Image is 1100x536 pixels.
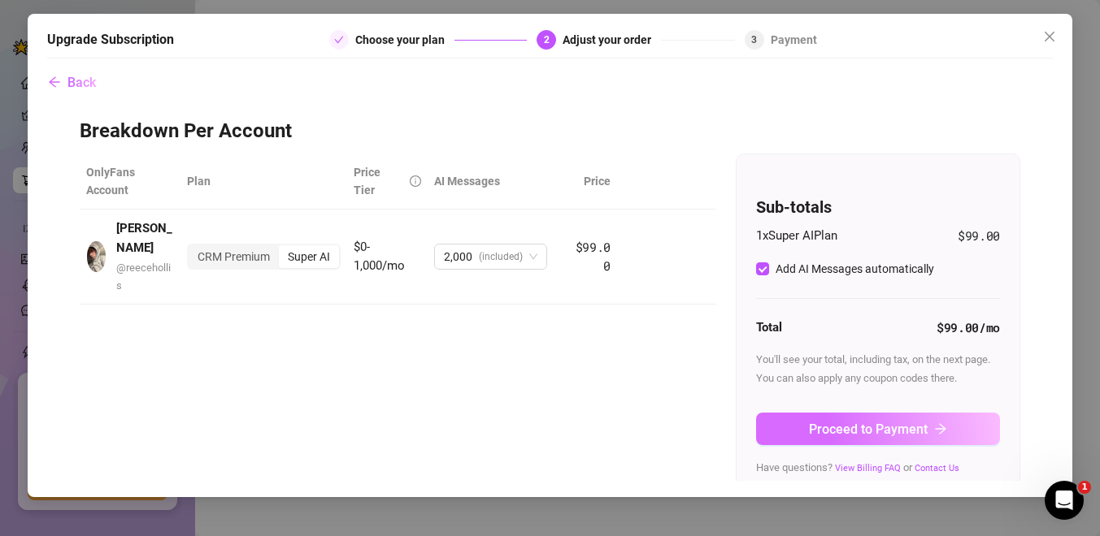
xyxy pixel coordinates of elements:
h5: Upgrade Subscription [47,30,174,50]
img: avatar.jpg [87,241,106,272]
span: 2 [544,34,550,45]
span: $0-1,000/mo [354,240,405,274]
span: Price Tier [354,166,380,197]
span: You'll see your total, including tax, on the next page. You can also apply any coupon codes there. [756,353,990,383]
span: @ reecehollis [116,262,171,292]
span: Have questions? or [756,461,959,473]
span: $99.00 [958,227,1000,246]
span: Proceed to Payment [809,421,928,437]
span: $99.00 [576,239,611,274]
span: close [1043,30,1056,43]
button: Back [47,67,97,99]
div: Add AI Messages automatically [776,260,934,278]
div: Choose your plan [355,30,454,50]
h4: Sub-totals [756,196,1000,218]
div: Payment [771,30,817,50]
div: Adjust your order [563,30,661,50]
span: Close [1037,30,1063,43]
span: 3 [751,34,757,45]
strong: [PERSON_NAME] [116,221,172,255]
th: AI Messages [428,153,567,210]
iframe: Intercom live chat [1045,481,1084,520]
span: 1 x Super AI Plan [756,227,837,246]
span: (included) [479,244,523,269]
div: segmented control [187,244,341,270]
th: OnlyFans Account [80,153,180,210]
button: Close [1037,24,1063,50]
span: info-circle [410,175,421,187]
span: arrow-left [48,76,61,89]
button: Proceed to Paymentarrow-right [756,413,1000,445]
strong: Total [756,320,782,335]
th: Plan [180,153,347,210]
span: Back [67,75,96,90]
span: arrow-right [934,422,947,435]
span: check [334,35,344,45]
strong: $99.00 /mo [937,319,1000,335]
a: View Billing FAQ [835,463,901,473]
a: Contact Us [915,463,959,473]
h3: Breakdown Per Account [80,119,1020,145]
div: Super AI [279,245,339,268]
div: CRM Premium [189,245,279,268]
th: Price [567,153,617,210]
span: 1 [1078,481,1091,494]
span: 2,000 [444,244,472,269]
